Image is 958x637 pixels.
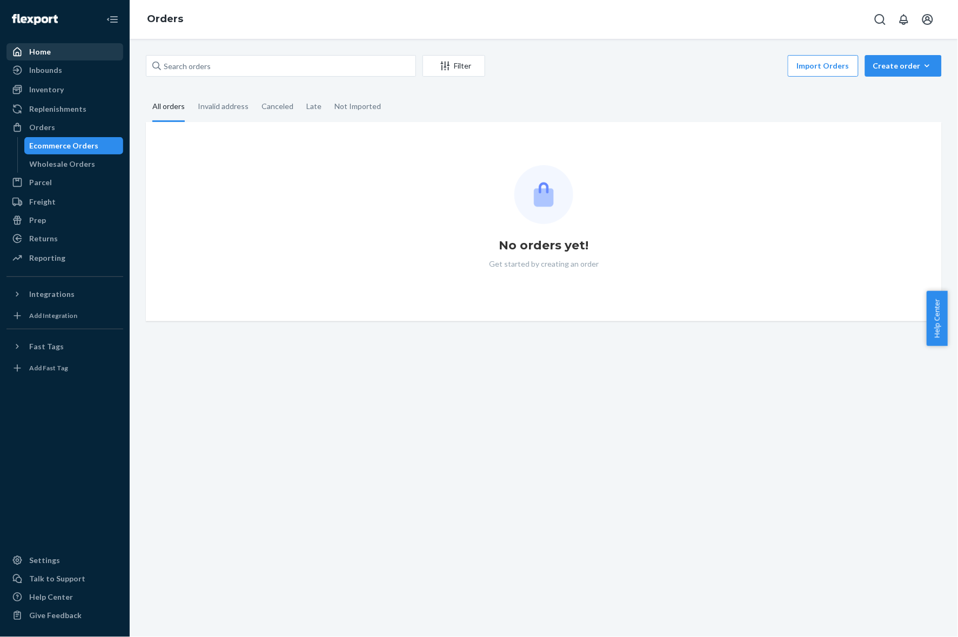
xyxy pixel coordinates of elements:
[6,43,123,60] a: Home
[6,338,123,355] button: Fast Tags
[29,65,62,76] div: Inbounds
[6,119,123,136] a: Orders
[6,249,123,267] a: Reporting
[29,177,52,188] div: Parcel
[927,291,948,346] button: Help Center
[6,360,123,377] a: Add Fast Tag
[6,286,123,303] button: Integrations
[334,92,381,120] div: Not Imported
[6,193,123,211] a: Freight
[6,212,123,229] a: Prep
[514,165,573,224] img: Empty list
[6,570,123,587] a: Talk to Support
[869,9,891,30] button: Open Search Box
[29,610,82,621] div: Give Feedback
[306,92,321,120] div: Late
[29,289,75,300] div: Integrations
[29,311,77,320] div: Add Integration
[865,55,942,77] button: Create order
[423,55,485,77] button: Filter
[6,607,123,624] button: Give Feedback
[24,155,124,173] a: Wholesale Orders
[6,230,123,247] a: Returns
[499,237,589,254] h1: No orders yet!
[146,55,416,77] input: Search orders
[873,60,934,71] div: Create order
[29,573,85,584] div: Talk to Support
[6,307,123,324] a: Add Integration
[29,233,58,244] div: Returns
[198,92,249,120] div: Invalid address
[788,55,859,77] button: Import Orders
[917,9,939,30] button: Open account menu
[102,9,123,30] button: Close Navigation
[24,137,124,154] a: Ecommerce Orders
[29,363,68,372] div: Add Fast Tag
[29,122,55,133] div: Orders
[12,14,58,25] img: Flexport logo
[152,92,185,122] div: All orders
[6,588,123,606] a: Help Center
[29,46,51,57] div: Home
[6,552,123,569] a: Settings
[147,13,183,25] a: Orders
[30,159,96,170] div: Wholesale Orders
[6,81,123,98] a: Inventory
[29,215,46,226] div: Prep
[29,84,64,95] div: Inventory
[6,100,123,118] a: Replenishments
[29,104,86,114] div: Replenishments
[29,196,56,207] div: Freight
[29,592,73,602] div: Help Center
[423,60,485,71] div: Filter
[489,259,599,269] p: Get started by creating an order
[29,341,64,352] div: Fast Tags
[29,555,60,566] div: Settings
[138,4,192,35] ol: breadcrumbs
[893,9,915,30] button: Open notifications
[6,174,123,191] a: Parcel
[6,62,123,79] a: Inbounds
[29,253,65,263] div: Reporting
[262,92,293,120] div: Canceled
[30,140,99,151] div: Ecommerce Orders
